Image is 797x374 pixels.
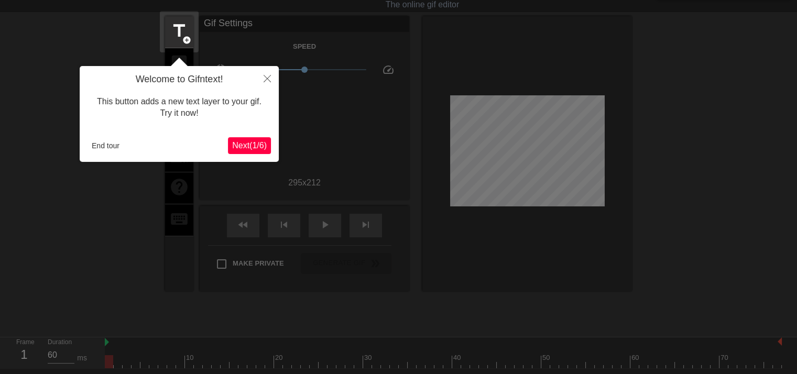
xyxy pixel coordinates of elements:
[232,141,267,150] span: Next ( 1 / 6 )
[88,74,271,85] h4: Welcome to Gifntext!
[88,85,271,130] div: This button adds a new text layer to your gif. Try it now!
[256,66,279,90] button: Close
[228,137,271,154] button: Next
[88,138,124,153] button: End tour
